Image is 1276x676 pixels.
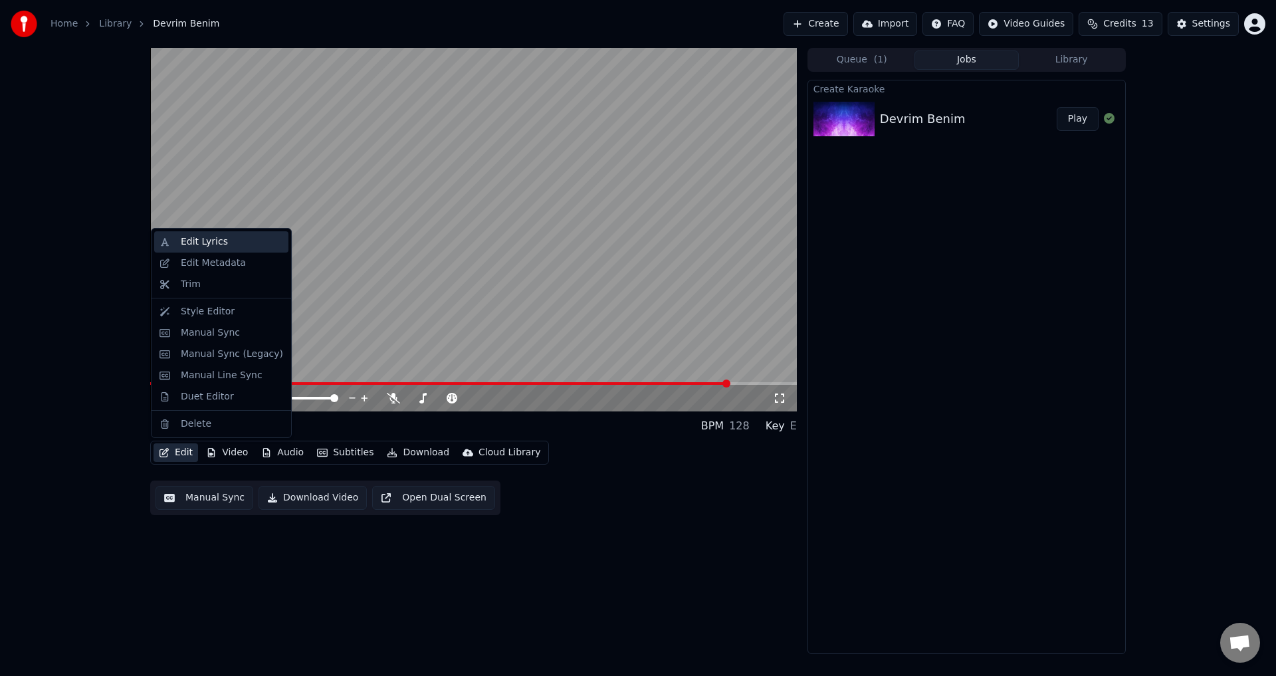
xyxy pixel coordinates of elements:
a: Library [99,17,132,31]
button: Video Guides [979,12,1073,36]
span: Credits [1103,17,1136,31]
button: Manual Sync [156,486,253,510]
button: Settings [1168,12,1239,36]
div: Duet Editor [181,390,234,403]
div: BPM [701,418,724,434]
div: Edit Lyrics [181,235,228,249]
div: Edit Metadata [181,257,246,270]
div: Manual Sync [181,326,240,340]
div: Manual Sync (Legacy) [181,348,283,361]
button: FAQ [922,12,974,36]
div: Create Karaoke [808,80,1125,96]
button: Credits13 [1079,12,1162,36]
button: Queue [809,51,914,70]
button: Download Video [259,486,367,510]
button: Jobs [914,51,1019,70]
div: Manual Line Sync [181,369,263,382]
div: Cloud Library [478,446,540,459]
div: 128 [729,418,750,434]
img: youka [11,11,37,37]
span: Devrim Benim [153,17,219,31]
button: Video [201,443,253,462]
a: Home [51,17,78,31]
span: 13 [1142,17,1154,31]
button: Audio [256,443,309,462]
div: Devrim Benim [880,110,966,128]
div: Delete [181,417,211,431]
button: Edit [154,443,198,462]
span: ( 1 ) [874,53,887,66]
div: Key [766,418,785,434]
button: Download [381,443,455,462]
div: Trim [181,278,201,291]
button: Library [1019,51,1124,70]
button: Play [1057,107,1099,131]
button: Open Dual Screen [372,486,495,510]
nav: breadcrumb [51,17,219,31]
div: Settings [1192,17,1230,31]
button: Create [784,12,848,36]
button: Import [853,12,917,36]
div: Devrim Benim [150,417,245,435]
div: Style Editor [181,305,235,318]
div: E [790,418,797,434]
button: Subtitles [312,443,379,462]
div: Açık sohbet [1220,623,1260,663]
